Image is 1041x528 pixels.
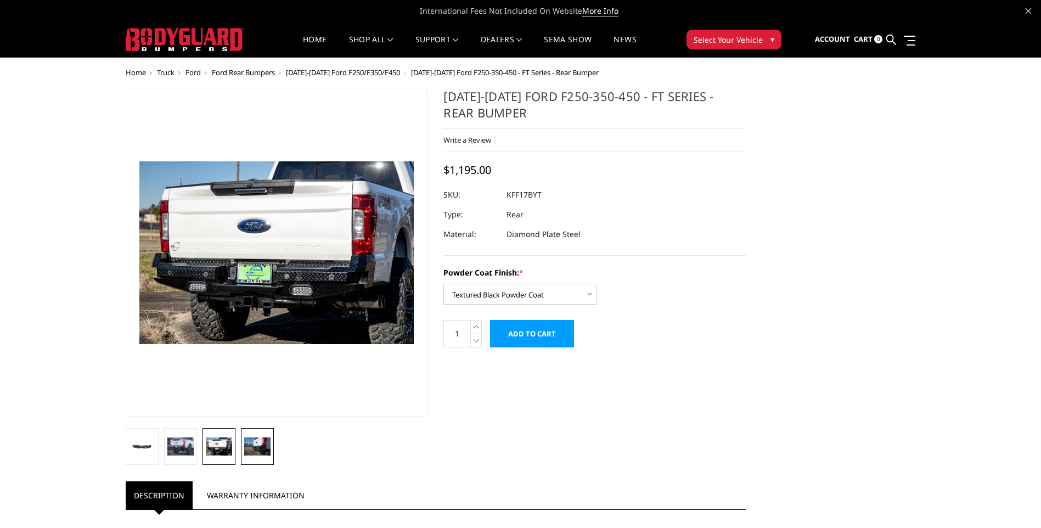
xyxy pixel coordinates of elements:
span: [DATE]-[DATE] Ford F250-350-450 - FT Series - Rear Bumper [411,68,599,77]
img: BODYGUARD BUMPERS [126,28,244,51]
dd: Rear [507,205,524,224]
button: Select Your Vehicle [687,30,781,49]
a: Write a Review [443,135,491,145]
h1: [DATE]-[DATE] Ford F250-350-450 - FT Series - Rear Bumper [443,88,746,129]
a: Dealers [481,36,522,57]
img: 2017-2022 Ford F250-350-450 - FT Series - Rear Bumper [129,440,155,453]
a: More Info [582,5,618,16]
a: Description [126,481,193,509]
a: Home [303,36,327,57]
a: Account [815,25,850,54]
span: Cart [854,34,873,44]
dd: Diamond Plate Steel [507,224,581,244]
a: 2017-2022 Ford F250-350-450 - FT Series - Rear Bumper [126,88,429,417]
dd: KFF17BYT [507,185,542,205]
a: SEMA Show [544,36,592,57]
a: Ford Rear Bumpers [212,68,275,77]
label: Powder Coat Finish: [443,267,746,278]
a: Home [126,68,146,77]
img: 2017-2022 Ford F250-350-450 - FT Series - Rear Bumper [244,437,271,455]
span: Select Your Vehicle [694,34,763,46]
a: [DATE]-[DATE] Ford F250/F350/F450 [286,68,400,77]
a: Ford [185,68,201,77]
input: Add to Cart [490,320,574,347]
span: Account [815,34,850,44]
a: Truck [157,68,175,77]
span: ▾ [770,33,774,45]
a: Support [415,36,459,57]
dt: Material: [443,224,498,244]
span: 0 [874,35,882,43]
a: Warranty Information [199,481,313,509]
a: Cart 0 [854,25,882,54]
dt: SKU: [443,185,498,205]
a: News [614,36,636,57]
img: 2017-2022 Ford F250-350-450 - FT Series - Rear Bumper [206,437,232,455]
span: $1,195.00 [443,162,491,177]
img: 2017-2022 Ford F250-350-450 - FT Series - Rear Bumper [167,437,194,455]
dt: Type: [443,205,498,224]
a: shop all [349,36,393,57]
